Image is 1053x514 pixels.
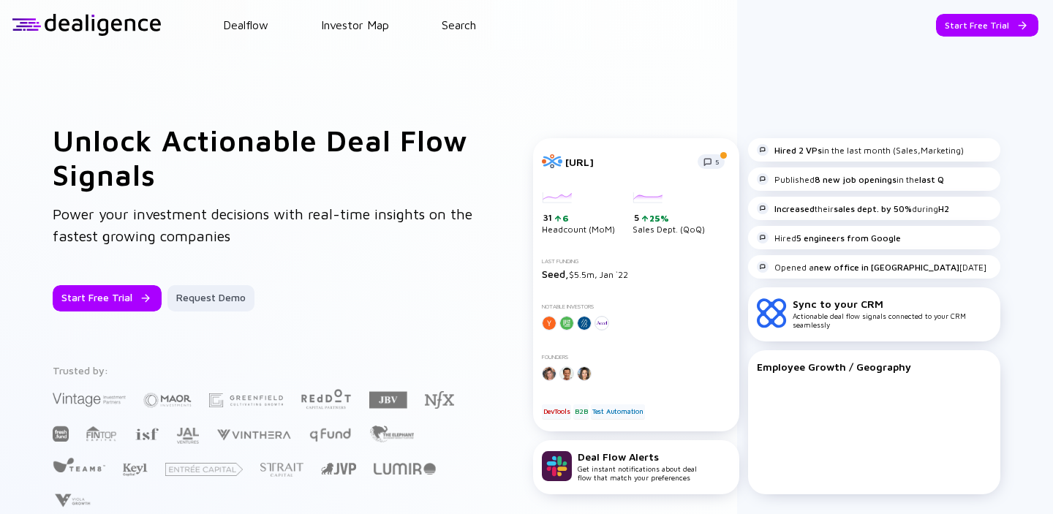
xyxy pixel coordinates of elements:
button: Request Demo [167,285,254,311]
img: Vintage Investment Partners [53,391,126,408]
strong: 5 engineers from Google [796,233,901,243]
strong: 8 new job openings [815,174,897,185]
div: Employee Growth / Geography [757,360,992,373]
h1: Unlock Actionable Deal Flow Signals [53,123,475,192]
img: Maor Investments [143,388,192,412]
div: Notable Investors [542,303,731,310]
div: in the last month (Sales,Marketing) [757,144,964,156]
div: Sales Dept. (QoQ) [633,192,705,235]
img: NFX [425,391,454,409]
div: Sync to your CRM [793,298,992,310]
div: Hired [757,232,901,243]
strong: new office in [GEOGRAPHIC_DATA] [814,262,959,273]
img: Q Fund [309,426,352,443]
strong: Hired 2 VPs [774,145,822,156]
div: Test Automation [591,404,645,419]
div: 25% [648,213,669,224]
div: $5.5m, Jan `22 [542,268,731,280]
div: Founders [542,354,731,360]
div: 31 [543,212,615,224]
div: Published in the [757,173,944,185]
img: Team8 [53,457,105,472]
img: Red Dot Capital Partners [301,386,352,410]
img: The Elephant [369,426,414,442]
div: Deal Flow Alerts [578,450,697,463]
div: 6 [561,213,569,224]
div: Opened a [DATE] [757,261,986,273]
div: Actionable deal flow signals connected to your CRM seamlessly [793,298,992,329]
img: Israel Secondary Fund [135,427,159,440]
div: Headcount (MoM) [542,192,615,235]
img: JAL Ventures [176,428,199,444]
div: Trusted by: [53,364,470,377]
img: Strait Capital [260,463,303,477]
img: Viola Growth [53,494,91,507]
div: [URL] [565,156,689,168]
div: B2B [573,404,589,419]
img: JBV Capital [369,390,407,409]
a: Investor Map [321,18,389,31]
img: Lumir Ventures [374,463,436,475]
span: Seed, [542,268,569,280]
strong: H2 [938,203,949,214]
img: Key1 Capital [123,463,148,477]
a: Dealflow [223,18,268,31]
img: Jerusalem Venture Partners [321,463,356,475]
img: Entrée Capital [165,463,243,476]
img: FINTOP Capital [86,426,117,442]
div: 5 [634,212,705,224]
img: Greenfield Partners [209,393,283,407]
button: Start Free Trial [936,14,1038,37]
button: Start Free Trial [53,285,162,311]
span: Power your investment decisions with real-time insights on the fastest growing companies [53,205,472,244]
a: Search [442,18,476,31]
strong: sales dept. by 50% [834,203,912,214]
div: Last Funding [542,258,731,265]
strong: last Q [919,174,944,185]
div: Get instant notifications about deal flow that match your preferences [578,450,697,482]
strong: Increased [774,203,815,214]
img: Vinthera [216,428,291,442]
div: their during [757,203,949,214]
div: DevTools [542,404,571,419]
